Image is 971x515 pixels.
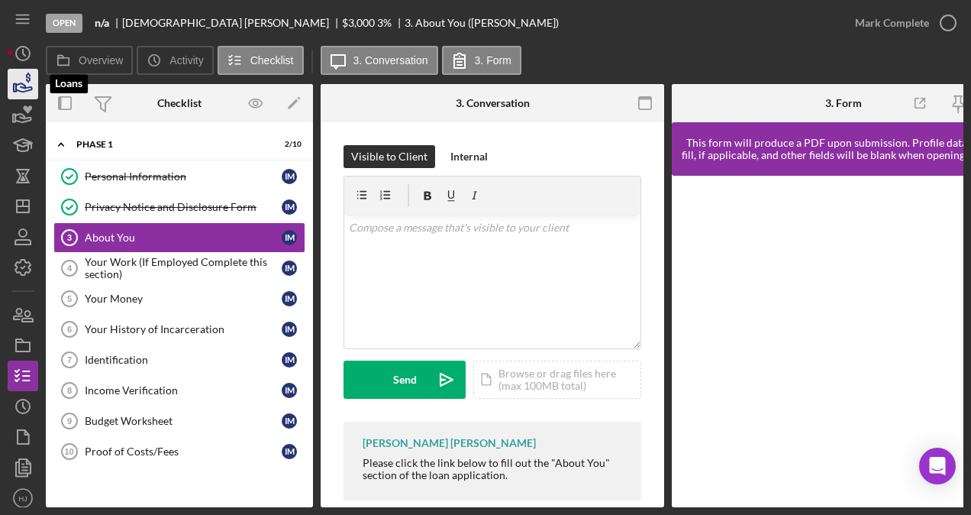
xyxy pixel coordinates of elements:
[79,54,123,66] label: Overview
[85,384,282,397] div: Income Verification
[85,232,282,244] div: About You
[344,145,435,168] button: Visible to Client
[76,140,263,149] div: Phase 1
[456,97,530,109] div: 3. Conversation
[53,406,305,436] a: 9Budget WorksheetIM
[282,352,297,368] div: I M
[282,230,297,245] div: I M
[85,415,282,427] div: Budget Worksheet
[67,233,72,242] tspan: 3
[344,361,466,399] button: Send
[919,448,956,484] div: Open Intercom Messenger
[85,323,282,335] div: Your History of Incarceration
[85,445,282,458] div: Proof of Costs/Fees
[122,17,342,29] div: [DEMOGRAPHIC_DATA] [PERSON_NAME]
[442,46,521,75] button: 3. Form
[250,54,294,66] label: Checklist
[85,293,282,305] div: Your Money
[53,436,305,467] a: 10Proof of Costs/FeesIM
[405,17,559,29] div: 3. About You ([PERSON_NAME])
[85,354,282,366] div: Identification
[282,413,297,429] div: I M
[53,314,305,345] a: 6Your History of IncarcerationIM
[282,261,297,276] div: I M
[321,46,438,75] button: 3. Conversation
[825,97,862,109] div: 3. Form
[282,322,297,337] div: I M
[53,192,305,222] a: Privacy Notice and Disclosure FormIM
[67,264,73,273] tspan: 4
[18,494,27,503] text: HJ
[363,437,536,449] div: [PERSON_NAME] [PERSON_NAME]
[46,14,82,33] div: Open
[137,46,213,75] button: Activity
[363,457,626,481] div: Please click the link below to fill out the "About You" section of the loan application.
[67,416,72,426] tspan: 9
[95,17,109,29] b: n/a
[840,8,963,38] button: Mark Complete
[282,169,297,184] div: I M
[169,54,203,66] label: Activity
[67,294,72,303] tspan: 5
[450,145,488,168] div: Internal
[282,291,297,306] div: I M
[282,383,297,398] div: I M
[85,256,282,280] div: Your Work (If Employed Complete this section)
[855,8,929,38] div: Mark Complete
[53,253,305,283] a: 4Your Work (If Employed Complete this section)IM
[475,54,511,66] label: 3. Form
[53,161,305,192] a: Personal InformationIM
[64,447,73,456] tspan: 10
[282,444,297,459] div: I M
[53,345,305,375] a: 7IdentificationIM
[67,355,72,364] tspan: 7
[157,97,202,109] div: Checklist
[274,140,302,149] div: 2 / 10
[85,170,282,183] div: Personal Information
[353,54,428,66] label: 3. Conversation
[85,201,282,213] div: Privacy Notice and Disclosure Form
[351,145,427,168] div: Visible to Client
[8,483,38,513] button: HJ
[282,199,297,215] div: I M
[46,46,133,75] button: Overview
[67,325,72,334] tspan: 6
[393,361,417,399] div: Send
[218,46,304,75] button: Checklist
[443,145,495,168] button: Internal
[53,283,305,314] a: 5Your MoneyIM
[53,222,305,253] a: 3About YouIM
[377,17,392,29] div: 3 %
[67,386,72,395] tspan: 8
[342,16,375,29] span: $3,000
[53,375,305,406] a: 8Income VerificationIM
